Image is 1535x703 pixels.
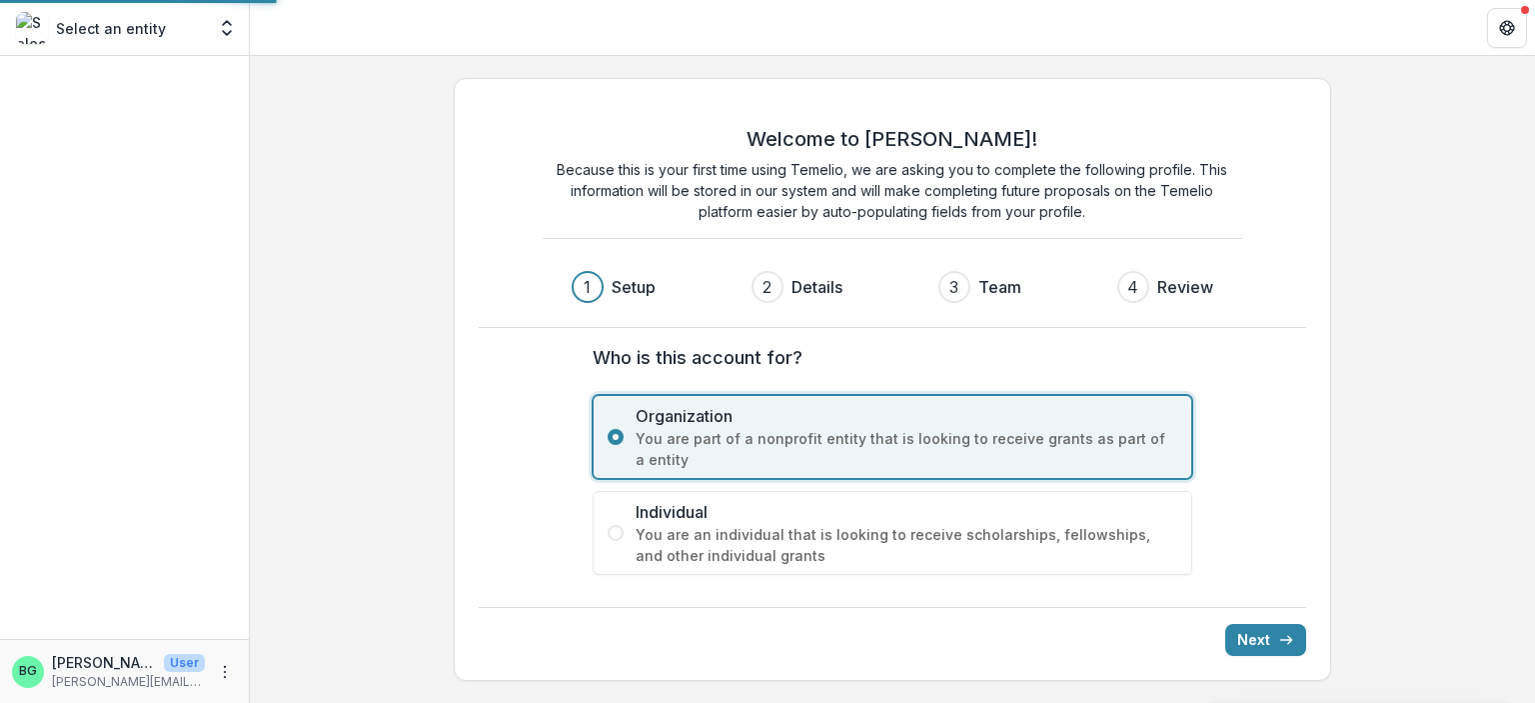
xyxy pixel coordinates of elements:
[949,275,958,299] div: 3
[584,275,591,299] div: 1
[636,524,1177,566] span: You are an individual that is looking to receive scholarships, fellowships, and other individual ...
[1157,275,1213,299] h3: Review
[572,271,1213,303] div: Progress
[19,665,37,678] div: Beth Gombos
[1225,624,1306,656] button: Next
[1127,275,1138,299] div: 4
[213,660,237,684] button: More
[593,344,1180,371] label: Who is this account for?
[52,652,156,673] p: [PERSON_NAME]
[16,12,48,44] img: Select an entity
[543,159,1242,222] p: Because this is your first time using Temelio, we are asking you to complete the following profil...
[636,428,1177,470] span: You are part of a nonprofit entity that is looking to receive grants as part of a entity
[978,275,1021,299] h3: Team
[56,18,166,39] p: Select an entity
[636,404,1177,428] span: Organization
[763,275,771,299] div: 2
[791,275,842,299] h3: Details
[164,654,205,672] p: User
[612,275,656,299] h3: Setup
[747,127,1037,151] h2: Welcome to [PERSON_NAME]!
[213,8,241,48] button: Open entity switcher
[1487,8,1527,48] button: Get Help
[52,673,205,691] p: [PERSON_NAME][EMAIL_ADDRESS][DOMAIN_NAME]
[636,500,1177,524] span: Individual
